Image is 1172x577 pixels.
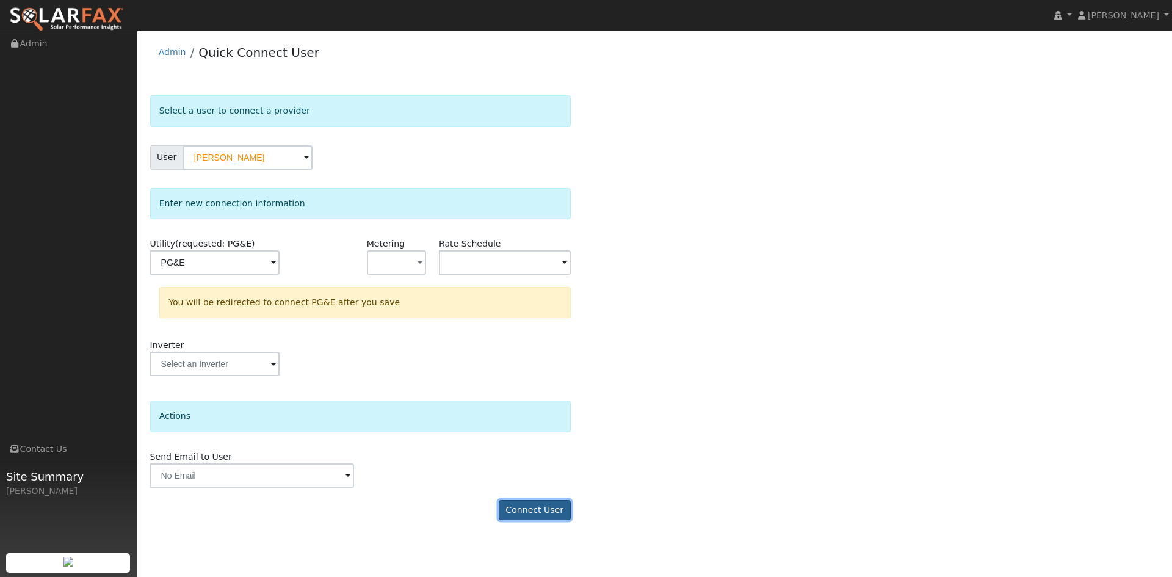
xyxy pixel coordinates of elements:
[499,500,571,521] button: Connect User
[150,238,255,250] label: Utility
[150,463,354,488] input: No Email
[175,239,255,249] span: (requested: PG&E)
[150,250,280,275] input: Select a Utility
[6,485,131,498] div: [PERSON_NAME]
[150,188,571,219] div: Enter new connection information
[367,238,405,250] label: Metering
[1088,10,1159,20] span: [PERSON_NAME]
[63,557,73,567] img: retrieve
[150,451,232,463] label: Send Email to User
[150,401,571,432] div: Actions
[183,145,313,170] input: Select a User
[159,287,571,318] div: You will be redirected to connect PG&E after you save
[159,47,186,57] a: Admin
[198,45,319,60] a: Quick Connect User
[150,339,184,352] label: Inverter
[439,238,501,250] label: Rate Schedule
[9,7,124,32] img: SolarFax
[6,468,131,485] span: Site Summary
[150,145,184,170] span: User
[150,352,280,376] input: Select an Inverter
[150,95,571,126] div: Select a user to connect a provider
